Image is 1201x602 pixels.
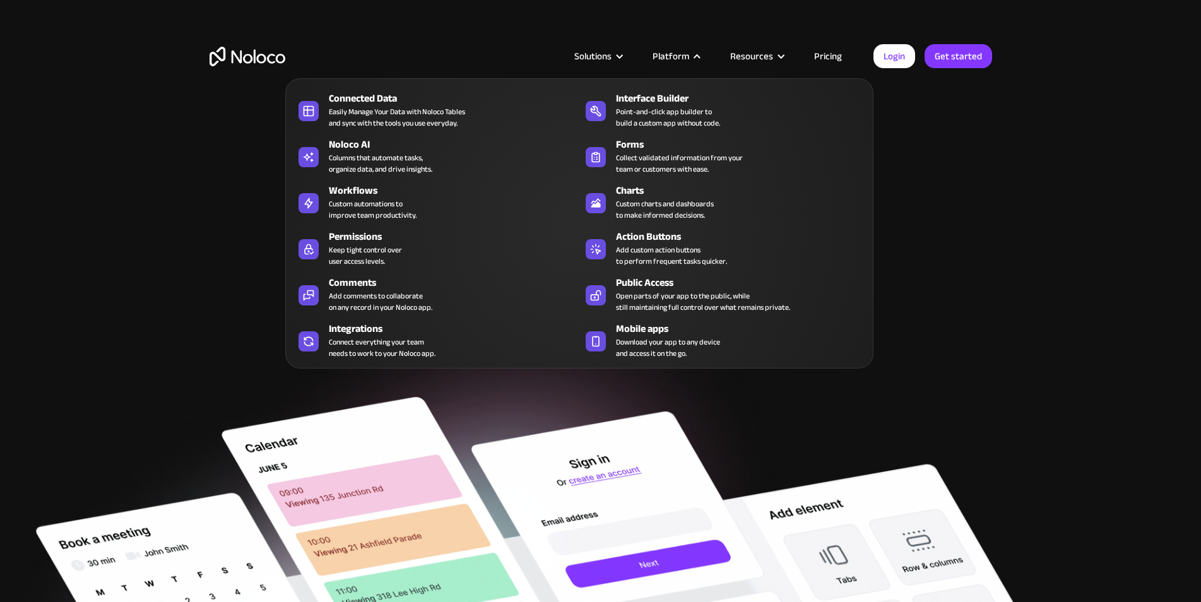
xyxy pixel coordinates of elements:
[329,106,465,129] div: Easily Manage Your Data with Noloco Tables and sync with the tools you use everyday.
[329,244,402,267] div: Keep tight control over user access levels.
[616,275,872,290] div: Public Access
[616,229,872,244] div: Action Buttons
[210,47,285,66] a: home
[925,44,992,68] a: Get started
[730,48,773,64] div: Resources
[329,275,585,290] div: Comments
[292,273,579,316] a: CommentsAdd comments to collaborateon any record in your Noloco app.
[579,88,867,131] a: Interface BuilderPoint-and-click app builder tobuild a custom app without code.
[616,183,872,198] div: Charts
[292,134,579,177] a: Noloco AIColumns that automate tasks,organize data, and drive insights.
[616,198,714,221] div: Custom charts and dashboards to make informed decisions.
[653,48,689,64] div: Platform
[329,152,432,175] div: Columns that automate tasks, organize data, and drive insights.
[714,48,798,64] div: Resources
[574,48,612,64] div: Solutions
[616,321,872,336] div: Mobile apps
[329,137,585,152] div: Noloco AI
[798,48,858,64] a: Pricing
[616,106,720,129] div: Point-and-click app builder to build a custom app without code.
[329,321,585,336] div: Integrations
[616,244,727,267] div: Add custom action buttons to perform frequent tasks quicker.
[616,290,790,313] div: Open parts of your app to the public, while still maintaining full control over what remains priv...
[559,48,637,64] div: Solutions
[292,227,579,269] a: PermissionsKeep tight control overuser access levels.
[579,273,867,316] a: Public AccessOpen parts of your app to the public, whilestill maintaining full control over what ...
[285,61,873,369] nav: Platform
[579,180,867,223] a: ChartsCustom charts and dashboardsto make informed decisions.
[292,180,579,223] a: WorkflowsCustom automations toimprove team productivity.
[579,227,867,269] a: Action ButtonsAdd custom action buttonsto perform frequent tasks quicker.
[329,336,435,359] div: Connect everything your team needs to work to your Noloco app.
[210,130,992,231] h2: Business Apps for Teams
[579,319,867,362] a: Mobile appsDownload your app to any deviceand access it on the go.
[873,44,915,68] a: Login
[616,91,872,106] div: Interface Builder
[329,198,417,221] div: Custom automations to improve team productivity.
[329,91,585,106] div: Connected Data
[329,229,585,244] div: Permissions
[616,137,872,152] div: Forms
[579,134,867,177] a: FormsCollect validated information from yourteam or customers with ease.
[637,48,714,64] div: Platform
[329,183,585,198] div: Workflows
[292,319,579,362] a: IntegrationsConnect everything your teamneeds to work to your Noloco app.
[616,336,720,359] span: Download your app to any device and access it on the go.
[329,290,432,313] div: Add comments to collaborate on any record in your Noloco app.
[616,152,743,175] div: Collect validated information from your team or customers with ease.
[292,88,579,131] a: Connected DataEasily Manage Your Data with Noloco Tablesand sync with the tools you use everyday.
